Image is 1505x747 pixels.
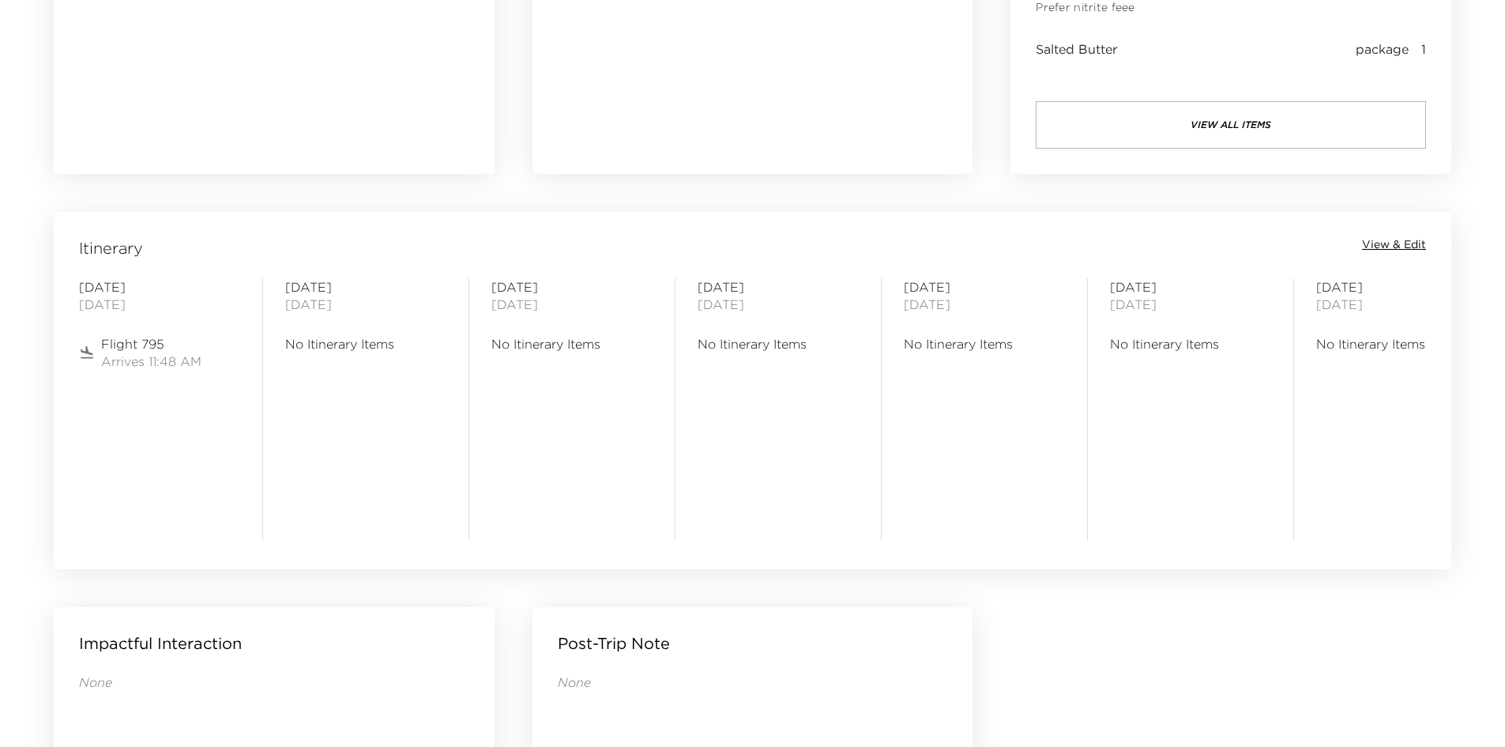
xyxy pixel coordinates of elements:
[904,278,1065,296] span: [DATE]
[1110,278,1271,296] span: [DATE]
[558,673,948,691] p: None
[285,278,446,296] span: [DATE]
[79,296,240,313] span: [DATE]
[1362,237,1426,253] button: View & Edit
[1316,278,1477,296] span: [DATE]
[79,673,469,691] p: None
[491,335,653,353] span: No Itinerary Items
[1110,296,1271,313] span: [DATE]
[101,335,201,353] span: Flight 795
[285,335,446,353] span: No Itinerary Items
[79,237,143,259] span: Itinerary
[79,632,242,655] p: Impactful Interaction
[1356,40,1409,58] span: package
[1110,335,1271,353] span: No Itinerary Items
[558,632,670,655] p: Post-Trip Note
[285,296,446,313] span: [DATE]
[1036,101,1426,149] button: view all items
[1421,40,1426,58] span: 1
[1316,335,1477,353] span: No Itinerary Items
[79,278,240,296] span: [DATE]
[491,278,653,296] span: [DATE]
[698,335,859,353] span: No Itinerary Items
[1316,296,1477,313] span: [DATE]
[1036,40,1117,58] span: Salted Butter
[904,296,1065,313] span: [DATE]
[698,278,859,296] span: [DATE]
[101,353,201,370] span: Arrives 11:48 AM
[904,335,1065,353] span: No Itinerary Items
[1036,1,1134,15] span: Prefer nitrite feee
[698,296,859,313] span: [DATE]
[491,296,653,313] span: [DATE]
